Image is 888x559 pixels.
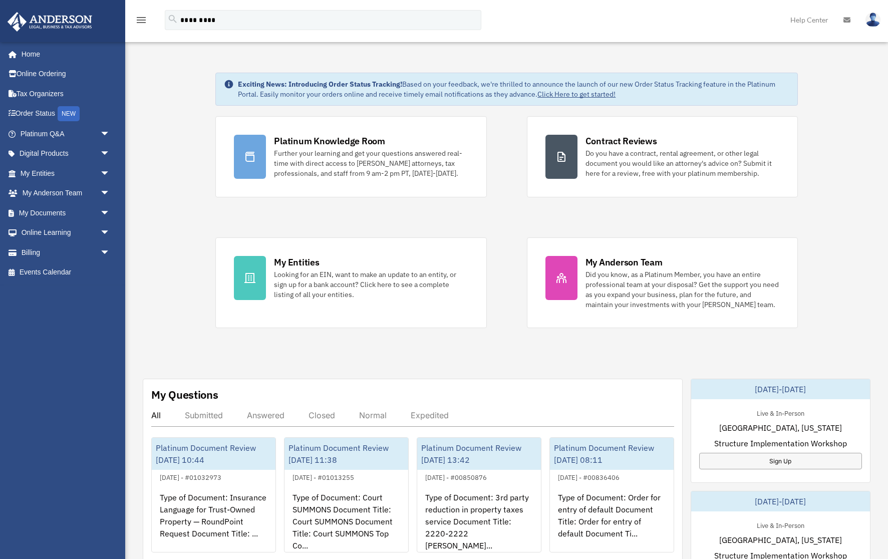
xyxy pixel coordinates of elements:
div: My Questions [151,387,218,402]
a: Platinum Document Review [DATE] 13:42[DATE] - #00850876Type of Document: 3rd party reduction in p... [417,437,541,552]
div: Normal [359,410,387,420]
a: My Documentsarrow_drop_down [7,203,125,223]
div: Expedited [411,410,449,420]
span: arrow_drop_down [100,223,120,243]
a: Online Ordering [7,64,125,84]
img: User Pic [865,13,880,27]
span: arrow_drop_down [100,242,120,263]
div: Looking for an EIN, want to make an update to an entity, or sign up for a bank account? Click her... [274,269,468,300]
div: Further your learning and get your questions answered real-time with direct access to [PERSON_NAM... [274,148,468,178]
span: [GEOGRAPHIC_DATA], [US_STATE] [719,534,842,546]
a: Order StatusNEW [7,104,125,124]
a: Platinum Knowledge Room Further your learning and get your questions answered real-time with dire... [215,116,486,197]
div: [DATE] - #00850876 [417,471,495,482]
div: Platinum Document Review [DATE] 08:11 [550,438,674,470]
span: arrow_drop_down [100,124,120,144]
div: Submitted [185,410,223,420]
div: Do you have a contract, rental agreement, or other legal document you would like an attorney's ad... [585,148,779,178]
a: My Entities Looking for an EIN, want to make an update to an entity, or sign up for a bank accoun... [215,237,486,328]
a: Tax Organizers [7,84,125,104]
a: Digital Productsarrow_drop_down [7,144,125,164]
div: Contract Reviews [585,135,657,147]
span: arrow_drop_down [100,144,120,164]
a: Click Here to get started! [537,90,616,99]
div: My Anderson Team [585,256,663,268]
div: [DATE]-[DATE] [691,379,870,399]
span: arrow_drop_down [100,163,120,184]
a: Online Learningarrow_drop_down [7,223,125,243]
a: menu [135,18,147,26]
span: [GEOGRAPHIC_DATA], [US_STATE] [719,422,842,434]
a: Platinum Document Review [DATE] 10:44[DATE] - #01032973Type of Document: Insurance Language for T... [151,437,276,552]
strong: Exciting News: Introducing Order Status Tracking! [238,80,402,89]
div: [DATE] - #01032973 [152,471,229,482]
a: Sign Up [699,453,862,469]
div: Platinum Knowledge Room [274,135,385,147]
a: Platinum Document Review [DATE] 11:38[DATE] - #01013255Type of Document: Court SUMMONS Document T... [284,437,409,552]
a: Home [7,44,120,64]
span: arrow_drop_down [100,203,120,223]
a: Events Calendar [7,262,125,283]
a: Billingarrow_drop_down [7,242,125,262]
div: Live & In-Person [749,407,812,418]
div: [DATE] - #00836406 [550,471,628,482]
div: [DATE]-[DATE] [691,491,870,511]
div: Answered [247,410,284,420]
div: Closed [309,410,335,420]
a: My Anderson Teamarrow_drop_down [7,183,125,203]
a: Contract Reviews Do you have a contract, rental agreement, or other legal document you would like... [527,116,798,197]
a: Platinum Q&Aarrow_drop_down [7,124,125,144]
div: All [151,410,161,420]
img: Anderson Advisors Platinum Portal [5,12,95,32]
span: Structure Implementation Workshop [714,437,847,449]
div: Platinum Document Review [DATE] 10:44 [152,438,275,470]
div: [DATE] - #01013255 [284,471,362,482]
div: Platinum Document Review [DATE] 11:38 [284,438,408,470]
div: Platinum Document Review [DATE] 13:42 [417,438,541,470]
div: My Entities [274,256,319,268]
a: My Anderson Team Did you know, as a Platinum Member, you have an entire professional team at your... [527,237,798,328]
a: My Entitiesarrow_drop_down [7,163,125,183]
div: Live & In-Person [749,519,812,530]
i: search [167,14,178,25]
span: arrow_drop_down [100,183,120,204]
i: menu [135,14,147,26]
div: Did you know, as a Platinum Member, you have an entire professional team at your disposal? Get th... [585,269,779,310]
div: Based on your feedback, we're thrilled to announce the launch of our new Order Status Tracking fe... [238,79,789,99]
a: Platinum Document Review [DATE] 08:11[DATE] - #00836406Type of Document: Order for entry of defau... [549,437,674,552]
div: NEW [58,106,80,121]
